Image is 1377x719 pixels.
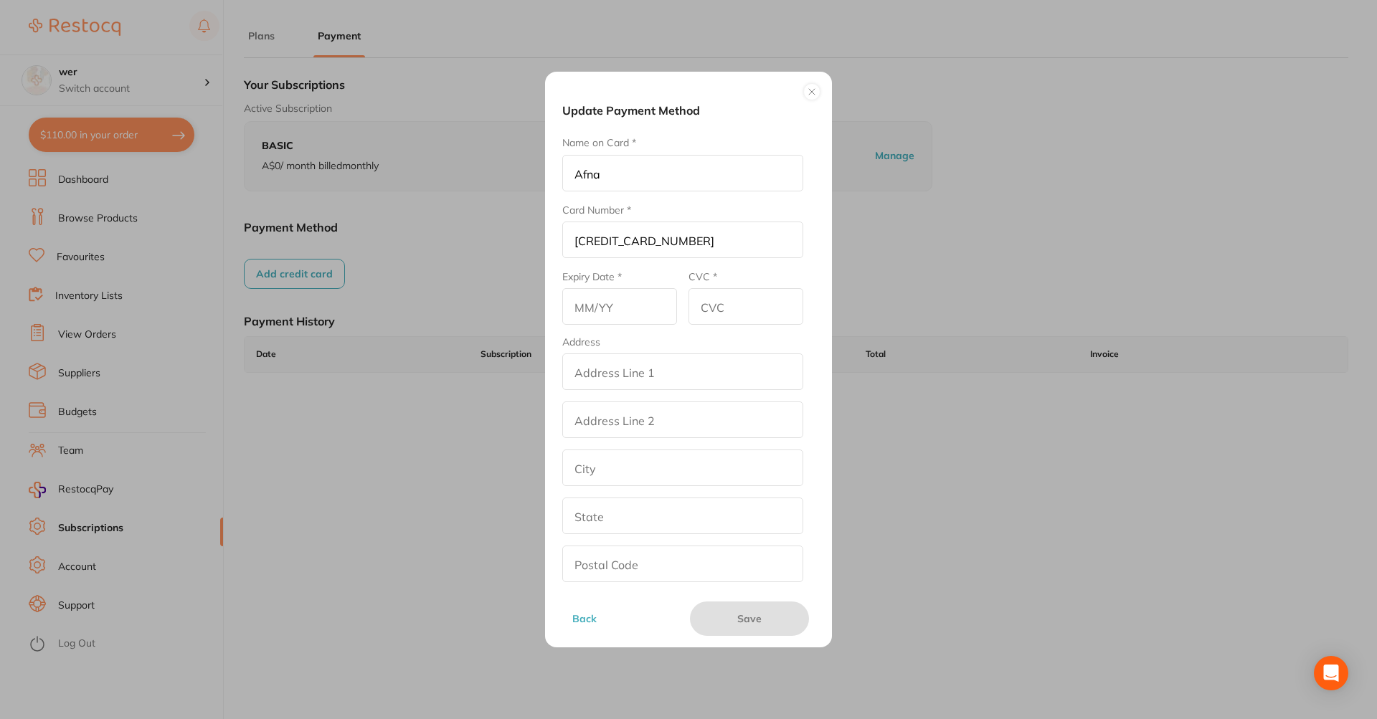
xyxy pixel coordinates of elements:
[562,204,631,216] label: Card Number *
[690,601,809,636] button: Save
[562,497,803,534] input: State
[562,401,803,438] input: Address Line 2
[568,601,678,636] button: Back
[562,546,803,582] input: Postal Code
[688,271,717,282] label: CVC *
[562,353,803,390] input: Address Line 1
[562,137,636,148] label: Name on Card *
[562,222,803,258] input: 1234 1234 1234 1234
[562,449,803,486] input: City
[688,288,803,325] input: CVC
[562,288,677,325] input: MM/YY
[562,336,600,348] legend: Address
[1314,656,1348,690] div: Open Intercom Messenger
[562,103,815,118] h5: Update Payment Method
[562,271,622,282] label: Expiry Date *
